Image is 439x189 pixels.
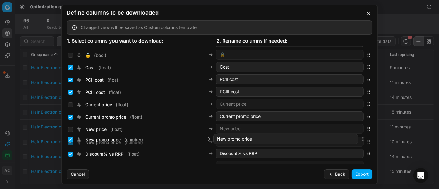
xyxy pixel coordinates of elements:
h2: Define columns to be downloaded [67,10,372,15]
span: Current price [85,102,112,108]
span: PCIII cost [85,89,105,95]
span: ( float ) [109,89,121,95]
span: ( bool ) [94,52,106,58]
span: Δ, % [85,163,95,170]
span: New price [85,126,107,132]
span: ( float ) [127,151,140,157]
span: ( number ) [124,136,143,143]
button: Cancel [67,169,89,179]
span: ( float ) [116,102,128,108]
span: ( float ) [98,65,111,71]
span: Discount% vs RRP [85,151,123,157]
span: ( float ) [110,126,123,132]
span: ( float ) [107,77,120,83]
span: Cost [85,65,95,71]
button: Back [324,169,349,179]
span: Current promo price [85,114,126,120]
span: 🔒 [85,52,90,58]
div: Changed view will be saved as Custom columns template [81,24,367,31]
div: Open Intercom Messenger [413,168,428,183]
span: New promo price [85,136,121,143]
span: ( float ) [130,114,142,120]
span: PCII cost [85,77,104,83]
div: 1. Select columns you want to download: [67,37,216,44]
div: 2. Rename columns if needed: [216,37,366,44]
span: ( float ) [99,163,111,170]
button: Export [352,169,372,179]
